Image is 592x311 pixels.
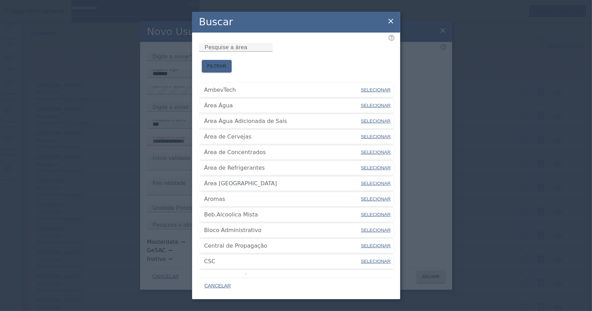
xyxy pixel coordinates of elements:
[360,99,391,112] button: SELECIONAR
[204,148,360,157] span: Área de Concentrados
[204,242,360,250] span: Central de Propagação
[361,134,391,139] span: SELECIONAR
[361,181,391,186] span: SELECIONAR
[204,101,360,110] span: Área Água
[361,243,391,248] span: SELECIONAR
[204,117,360,125] span: Área Água Adicionada de Sais
[205,44,247,50] mat-label: Pesquise a área
[204,211,360,219] span: Beb.Alcoolica Mista
[361,165,391,170] span: SELECIONAR
[204,226,360,234] span: Bloco Administrativo
[360,193,391,205] button: SELECIONAR
[205,283,231,290] span: CANCELAR
[199,15,233,29] h2: Buscar
[204,86,360,94] span: AmbevTech
[361,87,391,92] span: SELECIONAR
[361,228,391,233] span: SELECIONAR
[360,255,391,268] button: SELECIONAR
[360,208,391,221] button: SELECIONAR
[204,257,360,266] span: CSC
[361,118,391,124] span: SELECIONAR
[204,273,360,281] span: Envasamento Água Mineral/[GEOGRAPHIC_DATA]
[360,271,391,283] button: SELECIONAR
[361,259,391,264] span: SELECIONAR
[360,177,391,190] button: SELECIONAR
[360,146,391,159] button: SELECIONAR
[199,280,237,292] button: CANCELAR
[204,195,360,203] span: Aromas
[204,164,360,172] span: Área de Refrigerantes
[207,63,226,70] span: FILTRAR
[361,212,391,217] span: SELECIONAR
[204,179,360,188] span: Área [GEOGRAPHIC_DATA]
[360,84,391,96] button: SELECIONAR
[204,133,360,141] span: Área de Cervejas
[361,103,391,108] span: SELECIONAR
[360,224,391,237] button: SELECIONAR
[360,115,391,127] button: SELECIONAR
[361,196,391,202] span: SELECIONAR
[360,240,391,252] button: SELECIONAR
[202,60,232,72] button: FILTRAR
[360,162,391,174] button: SELECIONAR
[360,131,391,143] button: SELECIONAR
[361,150,391,155] span: SELECIONAR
